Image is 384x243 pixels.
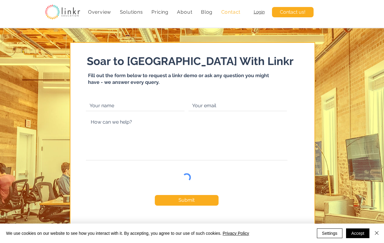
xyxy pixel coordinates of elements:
[254,9,265,14] a: Login
[6,231,249,236] span: We use cookies on our website to see how you interact with it. By accepting, you agree to our use...
[155,195,219,206] button: Submit
[189,101,287,111] input: Your email
[178,197,195,204] span: Submit
[346,228,369,238] button: Accept
[280,9,305,15] span: Contact us!
[317,228,343,238] button: Settings
[148,6,172,18] a: Pricing
[221,9,241,15] span: Contact
[85,6,114,18] a: Overview
[88,9,111,15] span: Overview
[45,5,80,19] img: linkr_logo_transparentbg.png
[88,73,269,85] span: Fill out the form below to request a linkr demo or ask any question you might have - we answer ev...
[373,229,380,237] img: Close
[373,228,380,238] button: Close
[272,7,314,17] a: Contact us!
[151,9,168,15] span: Pricing
[117,6,146,18] div: Solutions
[218,6,243,18] a: Contact
[201,9,212,15] span: Blog
[86,101,185,111] input: Your name
[223,231,249,236] a: Privacy Policy
[120,9,143,15] span: Solutions
[174,6,195,18] div: About
[85,6,244,18] nav: Site
[87,55,294,67] span: Soar to [GEOGRAPHIC_DATA] With Linkr
[177,9,192,15] span: About
[198,6,216,18] a: Blog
